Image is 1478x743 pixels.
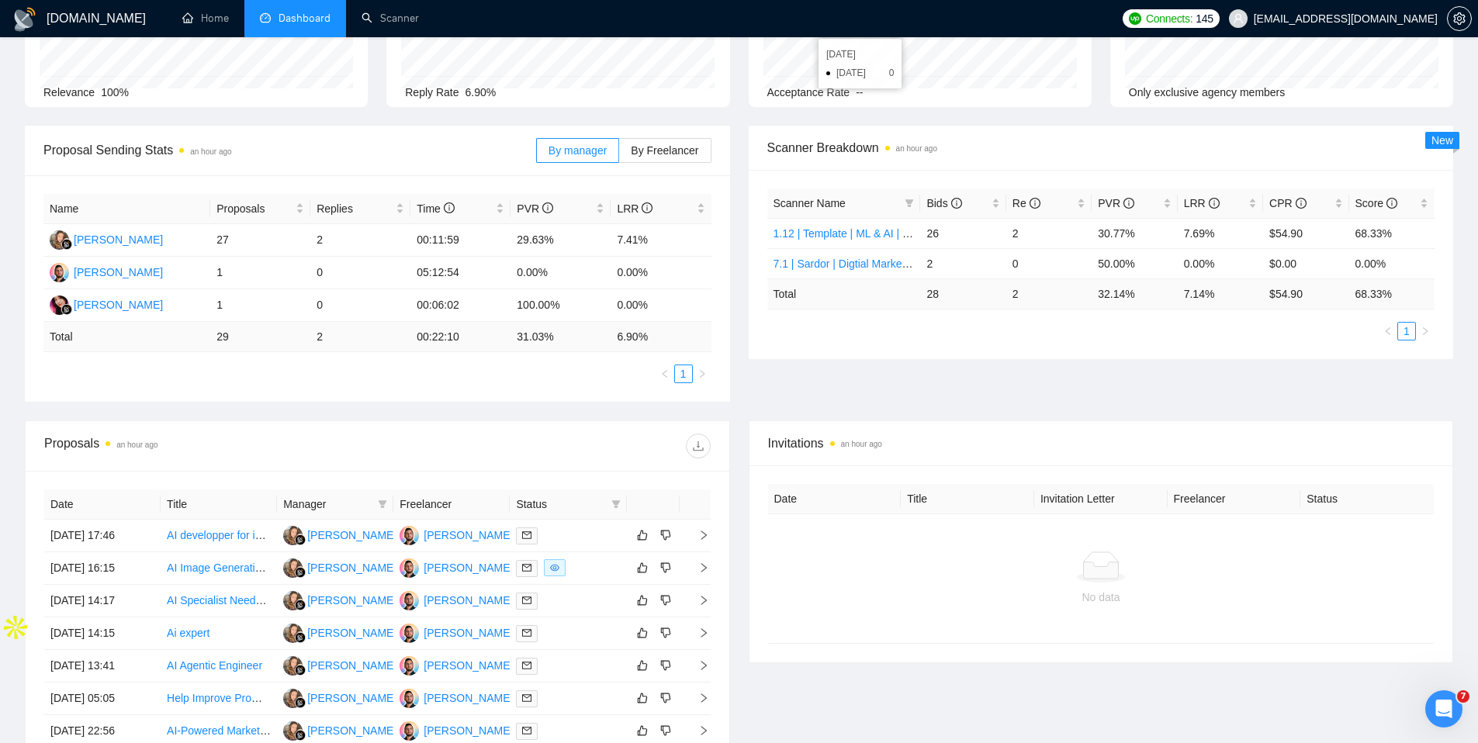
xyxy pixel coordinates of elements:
a: AM[PERSON_NAME] [400,561,513,573]
span: PVR [1098,197,1134,209]
td: 0 [1006,248,1092,278]
td: 0.00% [611,257,711,289]
span: By manager [549,144,607,157]
iframe: Intercom live chat [1425,690,1462,727]
td: [DATE] 14:17 [44,585,161,617]
img: gigradar-bm.png [61,304,72,315]
span: dislike [660,659,671,672]
td: 50.00% [1092,248,1177,278]
li: Next Page [693,365,711,383]
td: 32.14 % [1092,278,1177,309]
span: LRR [617,202,652,215]
img: AM [400,689,419,708]
img: NK [50,295,69,315]
td: 05:12:54 [410,257,511,289]
span: setting [1448,12,1471,25]
span: Re [1012,197,1040,209]
td: $54.90 [1263,218,1348,248]
th: Proposals [210,194,310,224]
img: gigradar-bm.png [295,665,306,676]
span: download [687,440,710,452]
a: 1 [675,365,692,382]
span: Score [1355,197,1397,209]
a: AM[PERSON_NAME] [400,724,513,736]
span: dislike [660,562,671,574]
th: Manager [277,489,393,520]
th: Status [1300,484,1434,514]
td: 0.00% [1349,248,1435,278]
span: info-circle [542,202,553,213]
span: info-circle [1123,198,1134,209]
span: right [1421,327,1430,336]
img: AM [400,558,419,578]
span: Manager [283,496,372,513]
td: AI Image Generation API + FaceSwapping [161,552,277,585]
a: AM[PERSON_NAME] [50,265,163,278]
td: Total [767,278,921,309]
th: Name [43,194,210,224]
td: 2 [920,248,1006,278]
td: 0.00% [511,257,611,289]
span: 100% [101,86,129,98]
img: NK [283,558,303,578]
td: 27 [210,224,310,257]
td: 6.90 % [611,322,711,352]
td: 68.33% [1349,218,1435,248]
th: Date [768,484,902,514]
td: 26 [920,218,1006,248]
td: [DATE] 17:46 [44,520,161,552]
span: Status [516,496,604,513]
span: 0 [889,65,895,81]
img: upwork-logo.png [1129,12,1141,25]
td: 00:11:59 [410,224,511,257]
span: filter [378,499,387,509]
span: user [1233,13,1244,24]
span: right [686,725,709,736]
button: dislike [656,656,675,675]
td: 7.69% [1178,218,1263,248]
span: info-circle [951,198,962,209]
li: [DATE] [826,65,894,81]
td: 1 [210,289,310,322]
img: AM [400,526,419,545]
td: 0 [310,289,410,322]
img: NK [283,689,303,708]
a: AM[PERSON_NAME] [400,691,513,703]
a: NK[PERSON_NAME] [283,561,396,573]
a: 1 [1398,323,1415,340]
span: dashboard [260,12,271,23]
td: 31.03 % [511,322,611,352]
span: dislike [660,692,671,704]
td: [DATE] 16:15 [44,552,161,585]
td: 2 [1006,218,1092,248]
img: logo [12,7,37,32]
span: Only exclusive agency members [1129,86,1286,98]
span: dislike [660,594,671,606]
a: NK[PERSON_NAME] [283,528,396,541]
time: an hour ago [116,441,157,449]
span: like [637,692,648,704]
span: CPR [1269,197,1306,209]
span: -- [856,86,863,98]
span: right [686,562,709,573]
span: right [686,595,709,606]
span: Invitations [768,434,1435,453]
button: right [693,365,711,383]
span: info-circle [444,202,455,213]
div: [PERSON_NAME] [307,592,396,609]
time: an hour ago [841,440,882,448]
span: info-circle [1296,198,1307,209]
th: Freelancer [1168,484,1301,514]
span: right [686,693,709,703]
a: homeHome [182,12,229,25]
td: 28 [920,278,1006,309]
span: Scanner Name [774,197,846,209]
a: AI Agentic Engineer [167,659,262,672]
td: 2 [1006,278,1092,309]
span: info-circle [1030,198,1040,209]
a: setting [1447,12,1472,25]
div: [PERSON_NAME] [74,264,163,281]
time: an hour ago [896,144,937,153]
span: Scanner Breakdown [767,138,1435,157]
img: AM [400,656,419,676]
